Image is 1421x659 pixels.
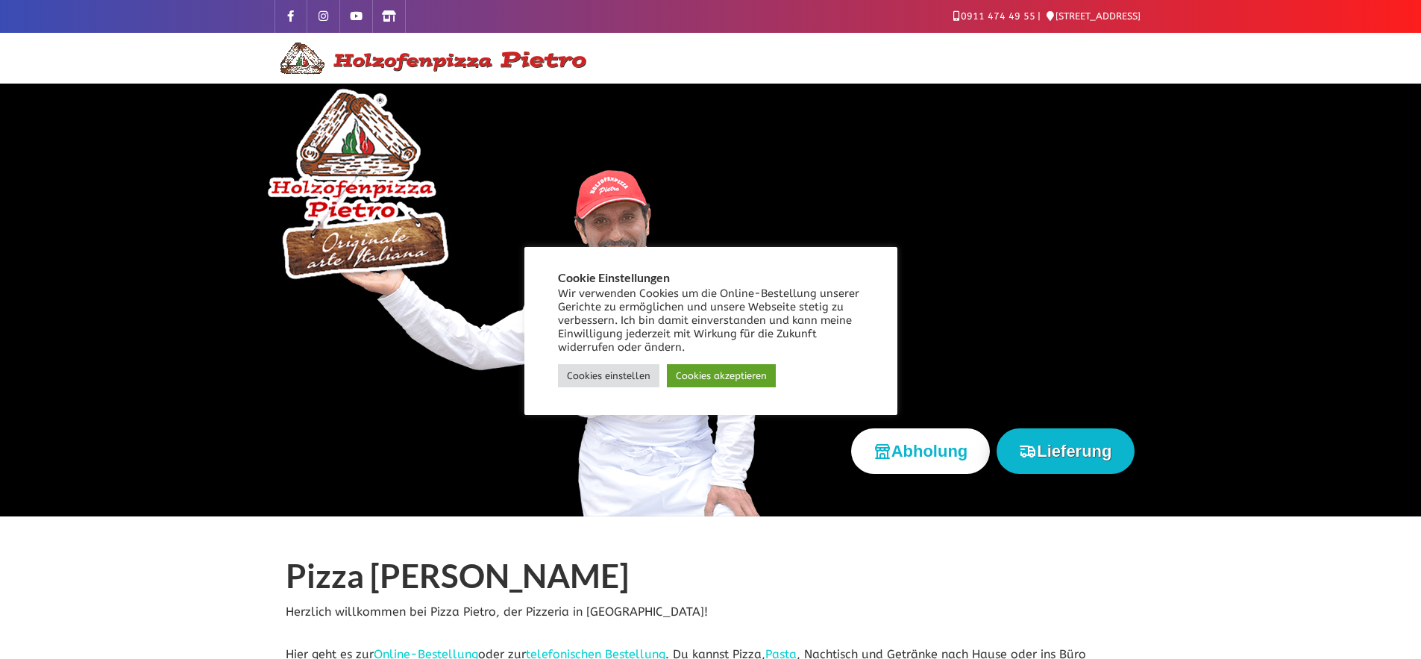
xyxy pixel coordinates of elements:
button: Lieferung [997,428,1134,474]
a: Cookies akzeptieren [667,364,776,387]
a: Cookies einstellen [558,364,659,387]
a: [STREET_ADDRESS] [1047,10,1141,22]
h5: Cookie Einstellungen [558,271,864,284]
h1: Pizza [PERSON_NAME] [286,558,1136,601]
button: Abholung [851,428,991,474]
div: Wir verwenden Cookies um die Online-Bestellung unserer Gerichte zu ermöglichen und unsere Webseit... [558,287,864,355]
img: Logo [275,40,588,76]
a: 0911 474 49 55 [953,10,1035,22]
